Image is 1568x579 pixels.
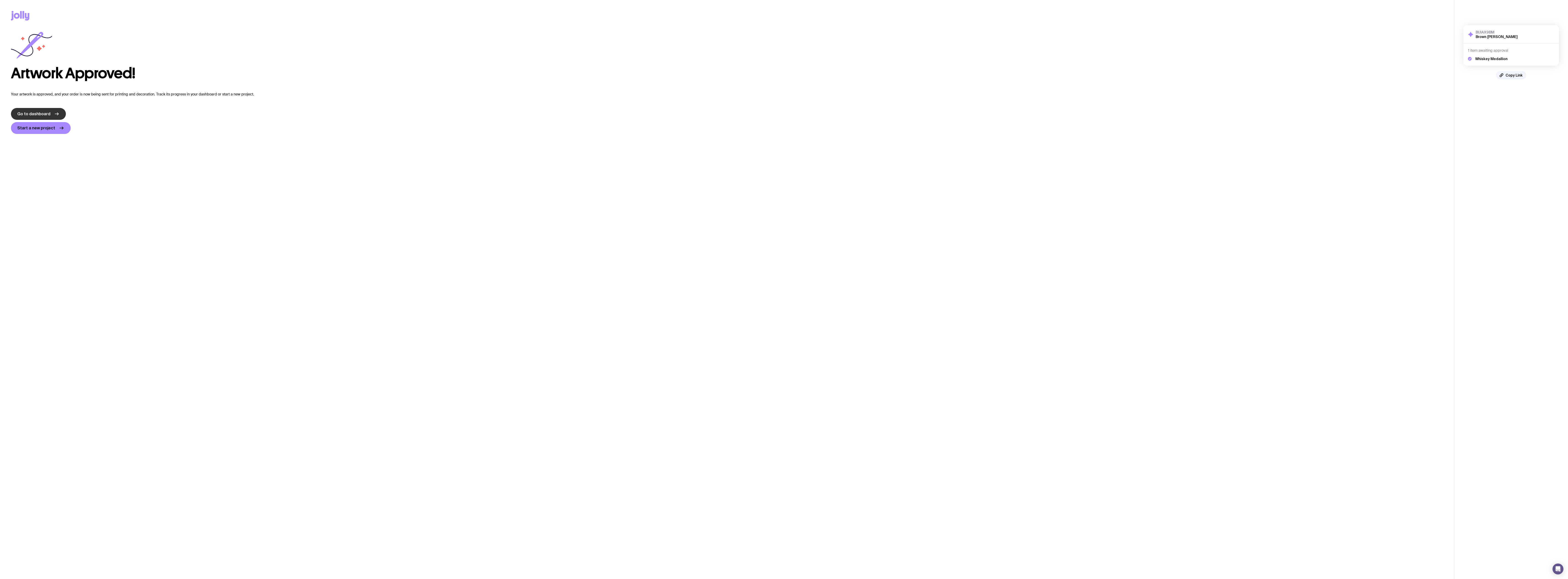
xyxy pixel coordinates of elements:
span: Go to dashboard [17,111,50,117]
span: Start a new project [17,125,55,131]
h3: BUIAX9BM [1476,30,1518,34]
h2: Brown [PERSON_NAME] [1476,34,1518,39]
a: Start a new project [11,122,71,134]
a: Go to dashboard [11,108,66,120]
div: Open Intercom Messenger [1553,564,1563,574]
h1: Artwork Approved! [11,66,1443,81]
h4: 1 item awaiting approval [1468,48,1554,53]
p: Your artwork is approved, and your order is now being sent for printing and decoration. Track its... [11,92,1443,97]
span: Copy Link [1506,73,1523,77]
h5: Whiskey Medallion [1475,56,1508,61]
button: Copy Link [1496,71,1526,79]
